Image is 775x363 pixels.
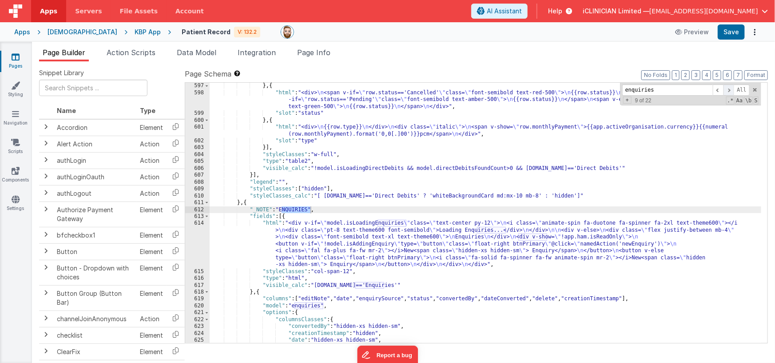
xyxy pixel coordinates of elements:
div: 616 [185,275,210,282]
td: Action [136,311,167,327]
td: Element [136,343,167,360]
td: Button - Dropdown with choices [53,260,136,285]
div: 609 [185,186,210,192]
div: 618 [185,289,210,295]
span: Help [548,7,562,16]
div: 600 [185,117,210,124]
div: 617 [185,282,210,289]
td: Element [136,243,167,260]
td: Action [136,152,167,169]
span: Whole Word Search [744,97,752,105]
button: 7 [734,70,743,80]
button: 2 [681,70,690,80]
td: Accordion [53,119,136,136]
div: 599 [185,110,210,117]
td: authLoginOauth [53,169,136,185]
div: 607 [185,172,210,178]
div: [DEMOGRAPHIC_DATA] [48,28,117,36]
button: Options [748,26,761,38]
div: Apps [14,28,30,36]
td: Element [136,202,167,227]
div: 603 [185,144,210,151]
td: Element [136,260,167,285]
td: Element [136,327,167,343]
button: 3 [692,70,700,80]
span: Name [57,107,76,114]
td: channelJoinAnonymous [53,311,136,327]
td: ClearFix [53,343,136,360]
td: Authorize Payment Gateway [53,202,136,227]
span: [EMAIL_ADDRESS][DOMAIN_NAME] [649,7,758,16]
td: bfcheckbox1 [53,227,136,243]
span: Page Builder [43,48,85,57]
button: Preview [670,25,714,39]
div: 605 [185,158,210,165]
div: V: 132.2 [234,27,260,37]
td: Action [136,185,167,202]
td: Alert Action [53,136,136,152]
div: 597 [185,82,210,89]
span: Action Scripts [107,48,155,57]
div: 614 [185,220,210,268]
div: 598 [185,89,210,110]
span: iCLINICIAN Limited — [583,7,649,16]
button: AI Assistant [471,4,528,19]
td: Element [136,227,167,243]
div: 606 [185,165,210,172]
button: 5 [713,70,721,80]
td: Element [136,285,167,311]
span: Page Schema [185,69,231,79]
span: RegExp Search [726,97,734,105]
div: 622 [185,316,210,323]
div: 625 [185,337,210,343]
span: Data Model [177,48,216,57]
span: Toggel Replace mode [623,97,632,104]
div: 602 [185,137,210,144]
input: Search for [622,85,713,96]
td: Button [53,243,136,260]
span: Page Info [297,48,330,57]
span: Type [140,107,155,114]
div: 621 [185,309,210,316]
td: Action [136,169,167,185]
div: 612 [185,206,210,213]
div: 624 [185,330,210,337]
input: Search Snippets ... [39,80,147,96]
td: authLogout [53,185,136,202]
div: 619 [185,295,210,302]
span: Search In Selection [754,97,759,105]
button: 6 [723,70,732,80]
div: 615 [185,268,210,275]
div: 610 [185,193,210,199]
span: Apps [40,7,57,16]
button: No Folds [641,70,670,80]
div: 604 [185,151,210,158]
span: Integration [238,48,276,57]
span: CaseSensitive Search [735,97,743,105]
div: 611 [185,199,210,206]
div: 613 [185,213,210,220]
td: Action [136,136,167,152]
span: File Assets [120,7,158,16]
span: Snippet Library [39,69,84,77]
td: Button Group (Button Bar) [53,285,136,311]
button: 1 [672,70,680,80]
td: checklist [53,327,136,343]
td: Element [136,119,167,136]
span: 9 of 22 [632,97,655,104]
span: Servers [75,7,102,16]
div: 623 [185,323,210,330]
div: KBP App [135,28,161,36]
div: 601 [185,124,210,137]
td: authLogin [53,152,136,169]
h4: Patient Record [182,28,231,35]
span: Alt-Enter [734,85,750,96]
div: 620 [185,302,210,309]
button: 4 [702,70,711,80]
span: AI Assistant [487,7,522,16]
button: Save [718,24,745,40]
div: 608 [185,179,210,186]
img: 338b8ff906eeea576da06f2fc7315c1b [281,26,294,38]
button: iCLINICIAN Limited — [EMAIL_ADDRESS][DOMAIN_NAME] [583,7,768,16]
button: Format [744,70,768,80]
